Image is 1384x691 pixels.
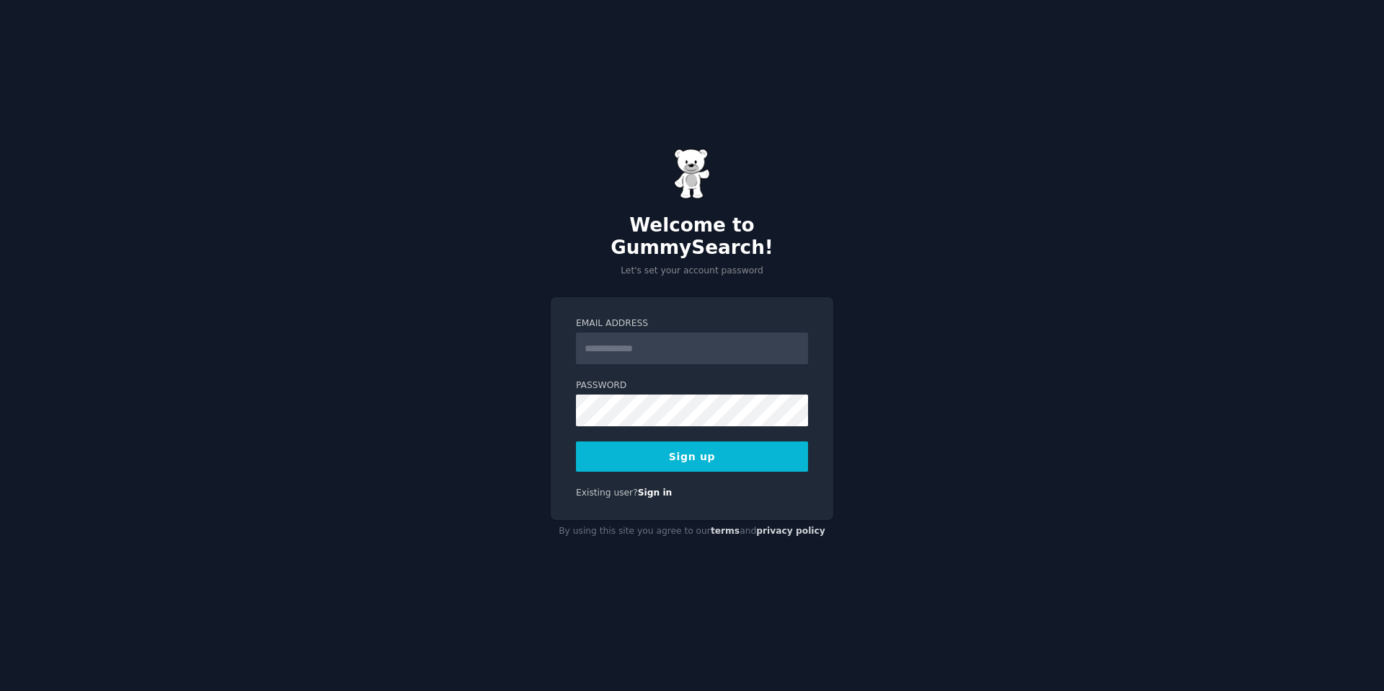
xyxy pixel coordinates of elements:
span: Existing user? [576,488,638,498]
h2: Welcome to GummySearch! [551,214,833,260]
p: Let's set your account password [551,265,833,278]
a: privacy policy [756,526,825,536]
button: Sign up [576,441,808,472]
a: terms [711,526,740,536]
a: Sign in [638,488,673,498]
label: Email Address [576,317,808,330]
img: Gummy Bear [674,149,710,199]
div: By using this site you agree to our and [551,520,833,543]
label: Password [576,379,808,392]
